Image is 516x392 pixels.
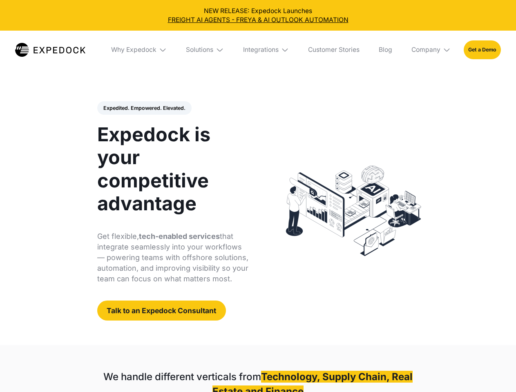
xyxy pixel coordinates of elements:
div: Integrations [243,46,279,54]
iframe: Chat Widget [475,353,516,392]
div: NEW RELEASE: Expedock Launches [7,7,510,24]
a: Get a Demo [464,40,501,59]
div: Why Expedock [105,31,173,69]
a: Customer Stories [302,31,366,69]
div: Why Expedock [111,46,156,54]
a: Blog [372,31,398,69]
div: Solutions [180,31,230,69]
div: Solutions [186,46,213,54]
p: Get flexible, that integrate seamlessly into your workflows — powering teams with offshore soluti... [97,231,249,284]
div: Company [405,31,457,69]
div: Integrations [237,31,295,69]
strong: tech-enabled services [139,232,220,241]
strong: We handle different verticals from [103,371,261,383]
div: Company [411,46,440,54]
a: FREIGHT AI AGENTS - FREYA & AI OUTLOOK AUTOMATION [7,16,510,24]
h1: Expedock is your competitive advantage [97,123,249,215]
a: Talk to an Expedock Consultant [97,301,226,321]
